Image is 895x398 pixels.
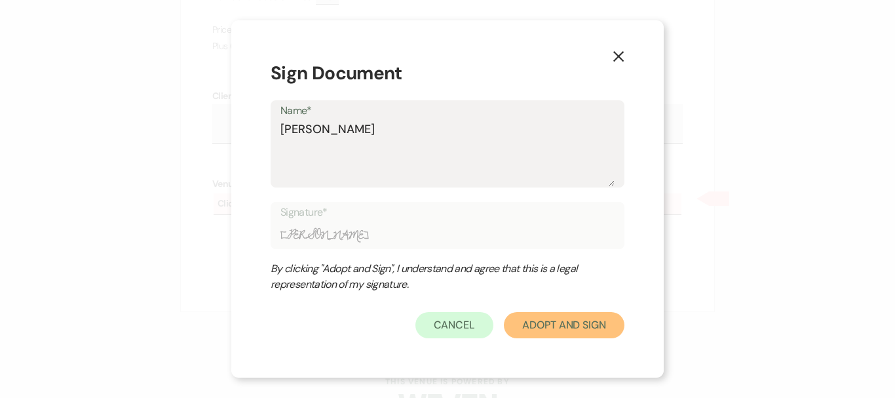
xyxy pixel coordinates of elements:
[415,312,494,338] button: Cancel
[280,121,615,186] textarea: [PERSON_NAME]
[271,261,598,292] div: By clicking "Adopt and Sign", I understand and agree that this is a legal representation of my si...
[504,312,624,338] button: Adopt And Sign
[271,60,624,87] h1: Sign Document
[280,203,615,222] label: Signature*
[280,102,615,121] label: Name*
